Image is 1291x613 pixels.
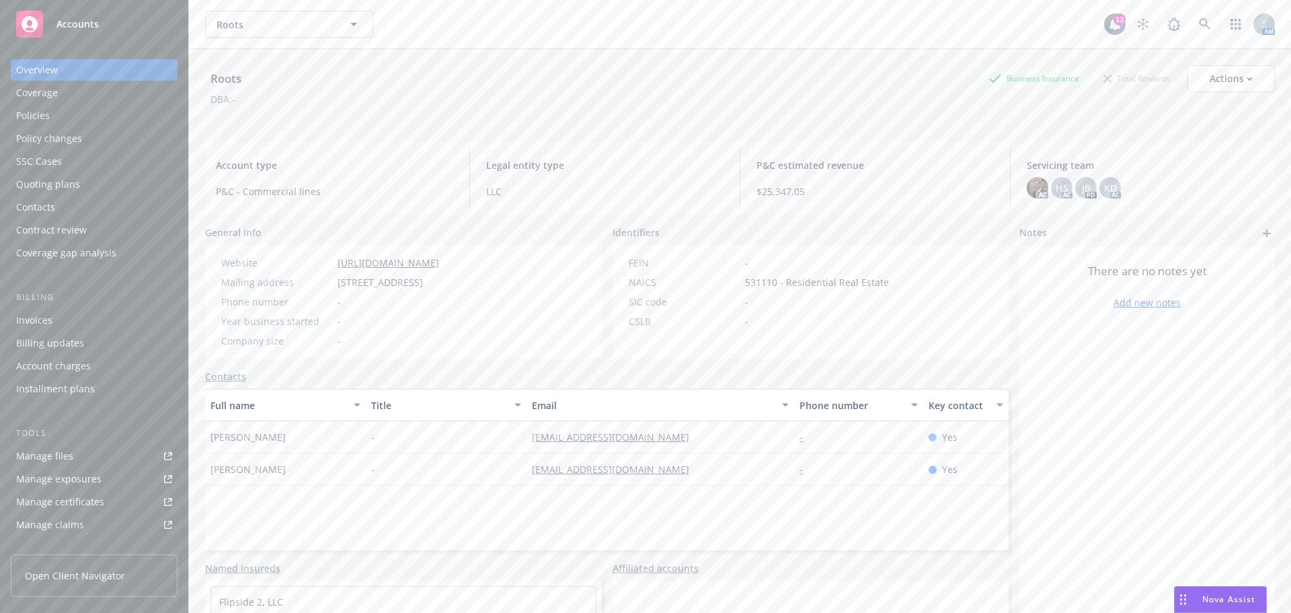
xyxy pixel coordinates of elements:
[756,158,994,172] span: P&C estimated revenue
[338,295,341,309] span: -
[532,431,700,443] a: [EMAIL_ADDRESS][DOMAIN_NAME]
[629,275,740,289] div: NAICS
[1130,11,1157,38] a: Stop snowing
[210,92,235,106] div: DBA: -
[799,463,814,476] a: -
[1222,11,1249,38] a: Switch app
[366,389,526,421] button: Title
[338,275,423,289] span: [STREET_ADDRESS]
[11,82,178,104] a: Coverage
[25,569,125,583] span: Open Client Navigator
[16,355,91,377] div: Account charges
[11,59,178,81] a: Overview
[942,462,957,476] span: Yes
[338,334,341,348] span: -
[11,291,178,304] div: Billing
[16,378,95,400] div: Installment plans
[16,151,62,172] div: SSC Cases
[205,389,366,421] button: Full name
[11,514,178,536] a: Manage claims
[221,334,332,348] div: Company size
[794,389,923,421] button: Phone number
[219,596,283,608] a: Flipside 2, LLC
[11,242,178,264] a: Coverage gap analysis
[629,256,740,270] div: FEIN
[16,468,102,490] div: Manage exposures
[629,314,740,328] div: CSLB
[11,468,178,490] a: Manage exposures
[56,19,99,30] span: Accounts
[16,332,84,354] div: Billing updates
[11,378,178,400] a: Installment plans
[210,398,346,412] div: Full name
[216,184,453,199] span: P&C - Commercial lines
[1104,181,1117,195] span: KD
[486,184,723,199] span: LLC
[1210,66,1253,92] div: Actions
[16,128,82,149] div: Policy changes
[923,389,1009,421] button: Key contact
[799,431,814,443] a: -
[16,310,52,331] div: Invoices
[526,389,794,421] button: Email
[1259,225,1275,242] a: add
[1191,11,1218,38] a: Search
[799,398,902,412] div: Phone number
[942,430,957,444] span: Yes
[532,398,774,412] div: Email
[205,561,280,575] a: Named insureds
[11,196,178,218] a: Contacts
[745,314,748,328] span: -
[982,70,1086,87] div: Business Insurance
[16,82,58,104] div: Coverage
[745,275,889,289] span: 531110 - Residential Real Estate
[16,445,73,467] div: Manage files
[11,310,178,331] a: Invoices
[11,128,178,149] a: Policy changes
[371,398,506,412] div: Title
[613,225,660,240] span: Identifiers
[1027,158,1264,172] span: Servicing team
[11,219,178,241] a: Contract review
[1113,295,1181,310] a: Add new notes
[11,537,178,558] a: Manage BORs
[16,491,104,513] div: Manage certificates
[486,158,723,172] span: Legal entity type
[205,369,246,384] a: Contacts
[221,275,332,289] div: Mailing address
[1088,263,1207,279] span: There are no notes yet
[1097,70,1177,87] div: Total Rewards
[745,295,748,309] span: -
[221,314,332,328] div: Year business started
[371,430,375,444] span: -
[210,462,286,476] span: [PERSON_NAME]
[216,158,453,172] span: Account type
[756,184,994,199] span: $25,347.05
[745,256,748,270] span: -
[16,105,50,127] div: Policies
[1082,181,1091,195] span: JB
[16,514,84,536] div: Manage claims
[338,256,439,269] a: [URL][DOMAIN_NAME]
[11,332,178,354] a: Billing updates
[1027,177,1048,199] img: photo
[11,151,178,172] a: SSC Cases
[16,242,116,264] div: Coverage gap analysis
[16,59,58,81] div: Overview
[1174,586,1267,613] button: Nova Assist
[11,105,178,127] a: Policies
[929,398,988,412] div: Key contact
[532,463,700,476] a: [EMAIL_ADDRESS][DOMAIN_NAME]
[1187,65,1275,92] button: Actions
[1175,587,1191,612] div: Drag to move
[1202,593,1255,605] span: Nova Assist
[11,427,178,440] div: Tools
[613,561,699,575] a: Affiliated accounts
[11,355,178,377] a: Account charges
[205,70,247,87] div: Roots
[371,462,375,476] span: -
[11,491,178,513] a: Manage certificates
[1161,11,1187,38] a: Report a Bug
[11,5,178,43] a: Accounts
[205,11,373,38] button: Roots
